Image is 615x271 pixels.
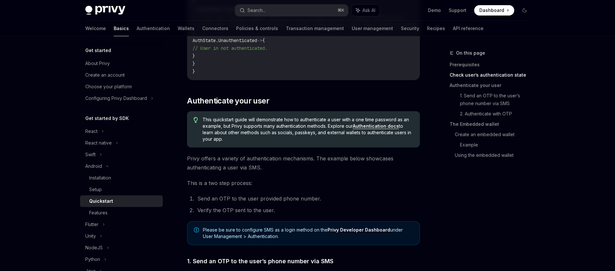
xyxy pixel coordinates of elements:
h5: Get started by SDK [85,114,129,122]
a: User management [352,21,393,36]
a: Recipes [427,21,445,36]
svg: Note [194,227,199,233]
div: Choose your platform [85,83,132,91]
a: Example [460,140,535,150]
button: Toggle dark mode [519,5,530,16]
img: dark logo [85,6,125,15]
a: Quickstart [80,195,163,207]
span: { [262,38,265,43]
h5: Get started [85,47,111,54]
svg: Tip [193,117,198,123]
a: Security [401,21,419,36]
a: Using the embedded wallet [455,150,535,160]
div: About Privy [85,60,110,67]
a: Welcome [85,21,106,36]
a: Authenticate your user [450,80,535,91]
span: AuthState.Unauthenticated [193,38,257,43]
a: Privy Developer Dashboard [328,227,390,233]
strong: Privy Developer Dashboard [328,227,390,233]
span: Please be sure to configure SMS as a login method on the under User Management > Authentication. [203,227,413,240]
div: Android [85,162,102,170]
div: NodeJS [85,244,103,252]
span: } [193,53,195,59]
a: Setup [80,184,163,195]
div: Installation [89,174,111,182]
span: Dashboard [479,7,504,14]
a: Create an embedded wallet [455,129,535,140]
div: Features [89,209,108,217]
span: // User in not authenticated. [193,45,267,51]
a: Connectors [202,21,228,36]
button: Ask AI [351,5,380,16]
a: Features [80,207,163,219]
a: Dashboard [474,5,514,16]
button: Search...⌘K [235,5,348,16]
span: } [193,61,195,67]
a: Support [449,7,466,14]
span: -> [257,38,262,43]
span: } [193,69,195,74]
span: ⌘ K [338,8,344,13]
span: Authenticate your user [187,96,269,106]
a: Demo [428,7,441,14]
span: This quickstart guide will demonstrate how to authenticate a user with a one time password as an ... [203,116,413,142]
div: Search... [247,6,266,14]
a: Wallets [178,21,194,36]
li: Send an OTP to the user provided phone number. [195,194,420,203]
div: Setup [89,186,102,193]
a: API reference [453,21,484,36]
div: React native [85,139,112,147]
span: On this page [456,49,485,57]
a: 1. Send an OTP to the user’s phone number via SMS [460,91,535,109]
a: 2. Authenticate with OTP [460,109,535,119]
a: Basics [114,21,129,36]
div: Quickstart [89,197,113,205]
a: Create an account [80,69,163,81]
div: Create an account [85,71,125,79]
div: React [85,127,98,135]
div: Flutter [85,221,99,228]
span: Privy offers a variety of authentication mechanisms. The example below showcases authenticating a... [187,154,420,172]
li: Verify the OTP sent to the user. [195,206,420,215]
a: Transaction management [286,21,344,36]
span: This is a two step process: [187,179,420,188]
a: Policies & controls [236,21,278,36]
div: Python [85,255,100,263]
a: Check user’s authentication state [450,70,535,80]
div: Configuring Privy Dashboard [85,94,147,102]
span: Ask AI [362,7,375,14]
a: Authentication docs [353,123,399,129]
a: Prerequisites [450,60,535,70]
span: 1. Send an OTP to the user’s phone number via SMS [187,257,333,266]
div: Unity [85,232,96,240]
a: The Embedded wallet [450,119,535,129]
div: Swift [85,151,96,158]
a: Installation [80,172,163,184]
a: Authentication [137,21,170,36]
a: Choose your platform [80,81,163,92]
a: About Privy [80,58,163,69]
